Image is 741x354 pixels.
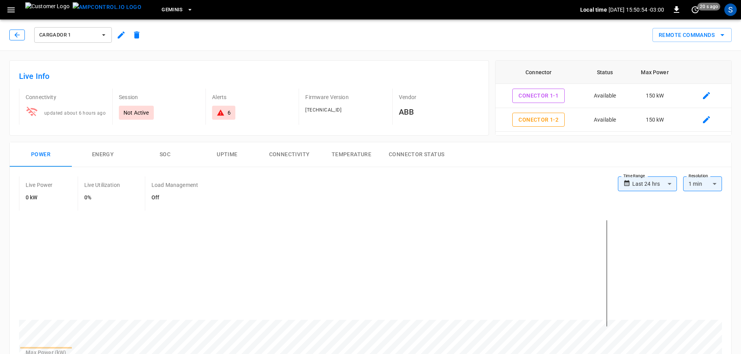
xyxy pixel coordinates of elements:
p: Local time [580,6,607,14]
span: Geminis [162,5,183,14]
th: Max Power [628,61,682,84]
table: connector table [496,61,731,180]
div: remote commands options [652,28,732,42]
button: Temperature [320,142,383,167]
p: Live Utilization [84,181,120,189]
th: Status [582,61,628,84]
button: Conector 1-2 [512,113,565,127]
th: Connector [496,61,582,84]
h6: Off [151,194,198,202]
div: profile-icon [724,3,737,16]
td: Finishing [582,132,628,156]
button: Connectivity [258,142,320,167]
button: Cargador 1 [34,27,112,43]
span: Cargador 1 [39,31,97,40]
label: Resolution [689,173,708,179]
button: Power [10,142,72,167]
div: 6 [228,109,231,117]
td: Available [582,84,628,108]
td: Available [582,108,628,132]
p: Connectivity [26,93,106,101]
div: 1 min [683,176,722,191]
span: [TECHNICAL_ID] [305,107,341,113]
label: Time Range [623,173,645,179]
button: Conector 1-1 [512,89,565,103]
h6: 0% [84,194,120,202]
p: Load Management [151,181,198,189]
p: Vendor [399,93,479,101]
h6: ABB [399,106,479,118]
h6: Live Info [19,70,479,82]
p: Session [119,93,199,101]
button: Connector Status [383,142,451,167]
td: 150 kW [628,132,682,156]
p: [DATE] 15:50:54 -03:00 [609,6,664,14]
p: Live Power [26,181,53,189]
span: updated about 6 hours ago [44,110,106,116]
p: Not Active [124,109,149,117]
p: Firmware Version [305,93,386,101]
button: Energy [72,142,134,167]
button: set refresh interval [689,3,701,16]
img: Customer Logo [25,2,70,17]
button: Uptime [196,142,258,167]
button: Remote Commands [652,28,732,42]
button: Geminis [158,2,196,17]
div: Last 24 hrs [632,176,677,191]
td: 150 kW [628,84,682,108]
button: SOC [134,142,196,167]
span: 20 s ago [698,3,720,10]
h6: 0 kW [26,194,53,202]
p: Alerts [212,93,292,101]
td: 150 kW [628,108,682,132]
img: ampcontrol.io logo [73,2,141,12]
